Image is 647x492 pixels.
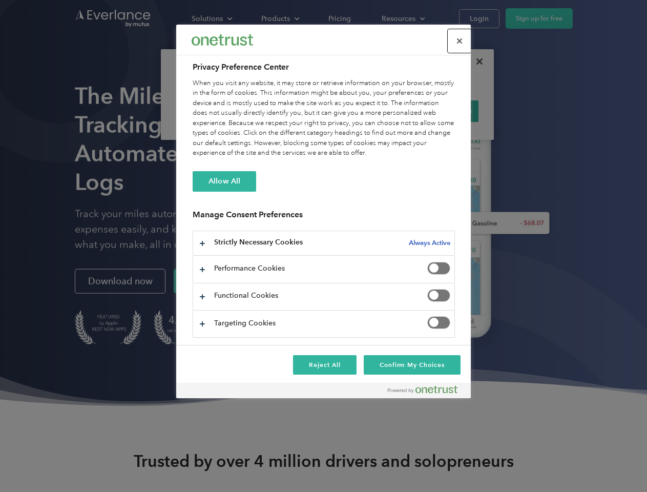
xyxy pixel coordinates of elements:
[388,385,457,394] img: Powered by OneTrust Opens in a new Tab
[193,171,256,192] button: Allow All
[193,61,455,73] h2: Privacy Preference Center
[192,30,253,50] div: Everlance
[193,78,455,158] div: When you visit any website, it may store or retrieve information on your browser, mostly in the f...
[293,355,357,375] button: Reject All
[176,25,471,398] div: Privacy Preference Center
[364,355,461,375] button: Confirm My Choices
[192,34,253,45] img: Everlance
[193,210,455,225] h3: Manage Consent Preferences
[388,385,466,398] a: Powered by OneTrust Opens in a new Tab
[448,30,471,52] button: Close
[176,25,471,398] div: Preference center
